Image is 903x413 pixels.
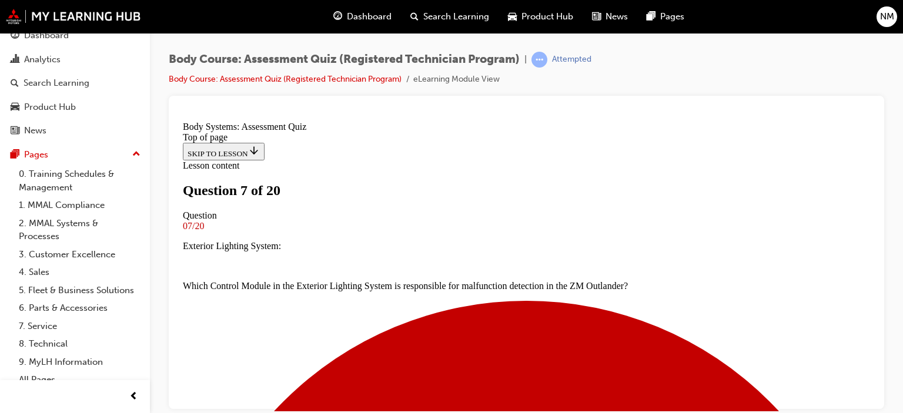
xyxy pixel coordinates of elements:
[11,31,19,41] span: guage-icon
[14,335,145,353] a: 8. Technical
[5,120,145,142] a: News
[5,26,86,43] button: SKIP TO LESSON
[499,5,583,29] a: car-iconProduct Hub
[5,72,145,94] a: Search Learning
[5,15,692,26] div: Top of page
[5,144,145,166] button: Pages
[877,6,897,27] button: NM
[413,73,500,86] li: eLearning Module View
[14,214,145,246] a: 2. MMAL Systems & Processes
[5,25,145,46] a: Dashboard
[592,9,601,24] span: news-icon
[508,9,517,24] span: car-icon
[11,78,19,89] span: search-icon
[5,43,61,53] span: Lesson content
[347,10,392,23] span: Dashboard
[14,371,145,389] a: All Pages
[583,5,637,29] a: news-iconNews
[5,96,145,118] a: Product Hub
[169,53,520,66] span: Body Course: Assessment Quiz (Registered Technician Program)
[14,317,145,335] a: 7. Service
[24,100,76,114] div: Product Hub
[423,10,489,23] span: Search Learning
[11,150,19,160] span: pages-icon
[14,353,145,371] a: 9. MyLH Information
[524,53,527,66] span: |
[14,246,145,264] a: 3. Customer Excellence
[11,126,19,136] span: news-icon
[637,5,694,29] a: pages-iconPages
[14,263,145,281] a: 4. Sales
[6,9,141,24] img: mmal
[5,124,692,135] p: Exterior Lighting System:
[531,52,547,68] span: learningRecordVerb_ATTEMPT-icon
[11,55,19,65] span: chart-icon
[24,29,69,42] div: Dashboard
[5,93,692,104] div: Question
[647,9,655,24] span: pages-icon
[5,104,692,115] div: 07/20
[14,299,145,317] a: 6. Parts & Accessories
[14,281,145,300] a: 5. Fleet & Business Solutions
[24,148,48,162] div: Pages
[24,53,61,66] div: Analytics
[24,76,89,90] div: Search Learning
[14,196,145,214] a: 1. MMAL Compliance
[333,9,342,24] span: guage-icon
[401,5,499,29] a: search-iconSearch Learning
[5,49,145,70] a: Analytics
[14,165,145,196] a: 0. Training Schedules & Management
[660,10,684,23] span: Pages
[606,10,628,23] span: News
[24,124,46,137] div: News
[132,147,141,162] span: up-icon
[521,10,573,23] span: Product Hub
[9,32,82,41] span: SKIP TO LESSON
[324,5,401,29] a: guage-iconDashboard
[410,9,419,24] span: search-icon
[5,5,692,15] div: Body Systems: Assessment Quiz
[169,74,402,84] a: Body Course: Assessment Quiz (Registered Technician Program)
[5,22,145,144] button: DashboardAnalyticsSearch LearningProduct HubNews
[5,164,692,174] p: Which Control Module in the Exterior Lighting System is responsible for malfunction detection in ...
[5,66,692,82] h1: Question 7 of 20
[11,102,19,113] span: car-icon
[552,54,591,65] div: Attempted
[880,10,894,23] span: NM
[129,390,138,404] span: prev-icon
